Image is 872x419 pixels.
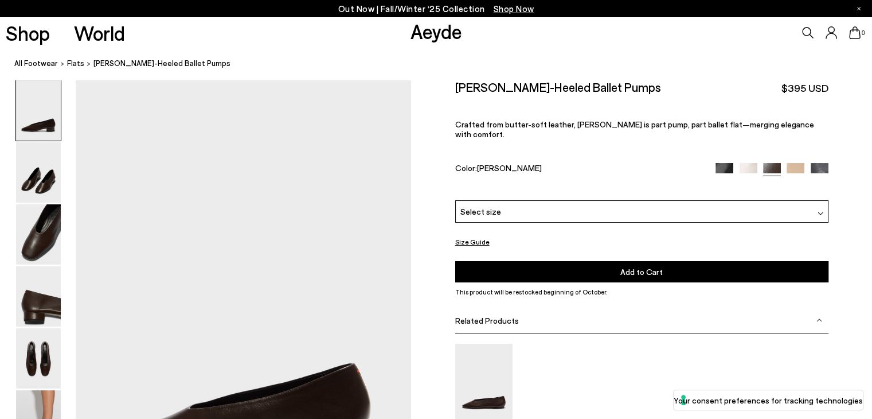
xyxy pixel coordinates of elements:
[67,59,84,68] span: flats
[861,30,866,36] span: 0
[494,3,534,14] span: Navigate to /collections/new-in
[6,23,50,43] a: Shop
[849,26,861,39] a: 0
[16,266,61,327] img: Delia Low-Heeled Ballet Pumps - Image 4
[16,328,61,389] img: Delia Low-Heeled Ballet Pumps - Image 5
[14,48,872,80] nav: breadcrumb
[16,80,61,141] img: Delia Low-Heeled Ballet Pumps - Image 1
[455,261,828,282] button: Add to Cart
[455,163,704,176] div: Color:
[674,390,863,410] button: Your consent preferences for tracking technologies
[816,317,822,323] img: svg%3E
[455,119,814,139] span: Crafted from butter-soft leather, [PERSON_NAME] is part pump, part ballet flat—merging elegance w...
[460,205,501,218] span: Select size
[338,2,534,16] p: Out Now | Fall/Winter ‘25 Collection
[14,57,58,69] a: All Footwear
[455,235,490,249] button: Size Guide
[818,211,823,216] img: svg%3E
[67,57,84,69] a: flats
[455,287,828,297] p: This product will be restocked beginning of October.
[74,23,125,43] a: World
[93,57,230,69] span: [PERSON_NAME]-Heeled Ballet Pumps
[620,267,663,277] span: Add to Cart
[781,81,828,95] span: $395 USD
[674,394,863,406] label: Your consent preferences for tracking technologies
[410,19,462,43] a: Aeyde
[455,80,661,94] h2: [PERSON_NAME]-Heeled Ballet Pumps
[16,142,61,203] img: Delia Low-Heeled Ballet Pumps - Image 2
[16,204,61,265] img: Delia Low-Heeled Ballet Pumps - Image 3
[477,163,542,173] span: [PERSON_NAME]
[455,316,519,325] span: Related Products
